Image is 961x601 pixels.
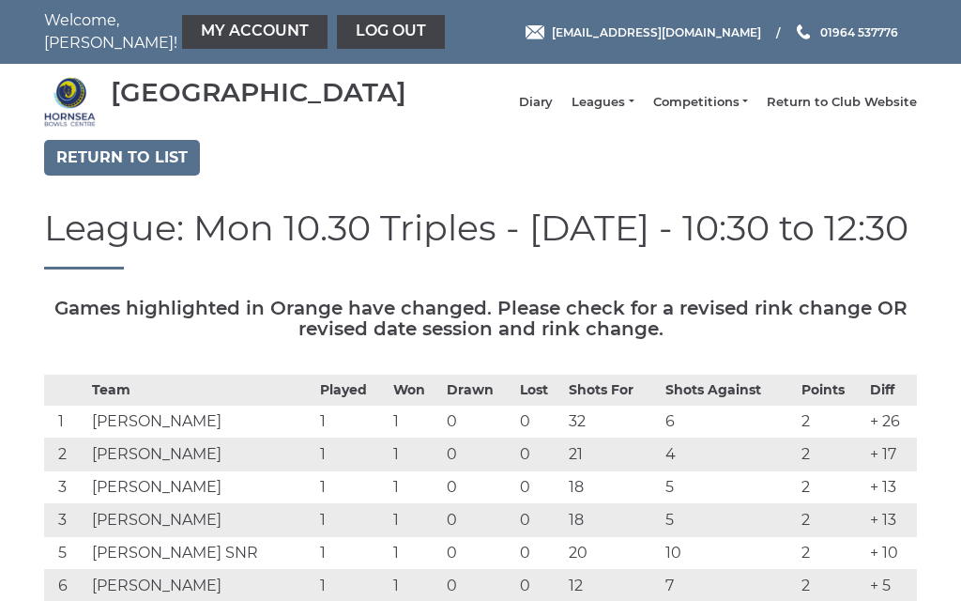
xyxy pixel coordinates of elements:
td: 2 [797,536,865,569]
td: 20 [564,536,661,569]
th: Played [315,375,389,405]
td: [PERSON_NAME] [87,438,315,470]
th: Shots For [564,375,661,405]
td: + 10 [865,536,917,569]
a: Diary [519,94,553,111]
td: 2 [797,438,865,470]
img: Phone us [797,24,810,39]
td: 0 [515,536,564,569]
td: 0 [442,503,515,536]
td: [PERSON_NAME] [87,470,315,503]
h5: Games highlighted in Orange have changed. Please check for a revised rink change OR revised date ... [44,298,917,339]
td: 1 [315,405,389,438]
td: 10 [661,536,798,569]
td: 5 [44,536,87,569]
td: 1 [389,503,442,536]
td: 6 [661,405,798,438]
img: Hornsea Bowls Centre [44,76,96,128]
td: 2 [44,438,87,470]
h1: League: Mon 10.30 Triples - [DATE] - 10:30 to 12:30 [44,208,917,270]
td: 1 [389,470,442,503]
td: 2 [797,503,865,536]
a: Return to Club Website [767,94,917,111]
th: Won [389,375,442,405]
td: 2 [797,470,865,503]
a: My Account [182,15,328,49]
td: + 13 [865,470,917,503]
td: 0 [515,405,564,438]
td: 0 [515,438,564,470]
td: 32 [564,405,661,438]
a: Return to list [44,140,200,176]
div: [GEOGRAPHIC_DATA] [111,78,406,107]
td: 1 [389,536,442,569]
td: 18 [564,503,661,536]
td: 1 [315,438,389,470]
th: Lost [515,375,564,405]
td: 0 [442,438,515,470]
td: + 13 [865,503,917,536]
td: 5 [661,470,798,503]
td: 0 [442,470,515,503]
span: [EMAIL_ADDRESS][DOMAIN_NAME] [552,24,761,39]
td: 0 [515,470,564,503]
th: Shots Against [661,375,798,405]
td: 1 [389,438,442,470]
td: 1 [315,536,389,569]
td: [PERSON_NAME] SNR [87,536,315,569]
th: Points [797,375,865,405]
a: Competitions [653,94,748,111]
img: Email [526,25,544,39]
td: 0 [442,536,515,569]
td: 0 [442,405,515,438]
td: 0 [515,503,564,536]
td: + 17 [865,438,917,470]
td: 1 [315,470,389,503]
a: Email [EMAIL_ADDRESS][DOMAIN_NAME] [526,23,761,41]
td: 3 [44,470,87,503]
td: 1 [389,405,442,438]
a: Leagues [572,94,633,111]
td: 2 [797,405,865,438]
td: 5 [661,503,798,536]
nav: Welcome, [PERSON_NAME]! [44,9,391,54]
td: 1 [44,405,87,438]
td: [PERSON_NAME] [87,503,315,536]
td: 3 [44,503,87,536]
th: Team [87,375,315,405]
td: 1 [315,503,389,536]
th: Diff [865,375,917,405]
a: Phone us 01964 537776 [794,23,898,41]
a: Log out [337,15,445,49]
td: 4 [661,438,798,470]
th: Drawn [442,375,515,405]
td: 21 [564,438,661,470]
td: + 26 [865,405,917,438]
span: 01964 537776 [820,24,898,39]
td: 18 [564,470,661,503]
td: [PERSON_NAME] [87,405,315,438]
